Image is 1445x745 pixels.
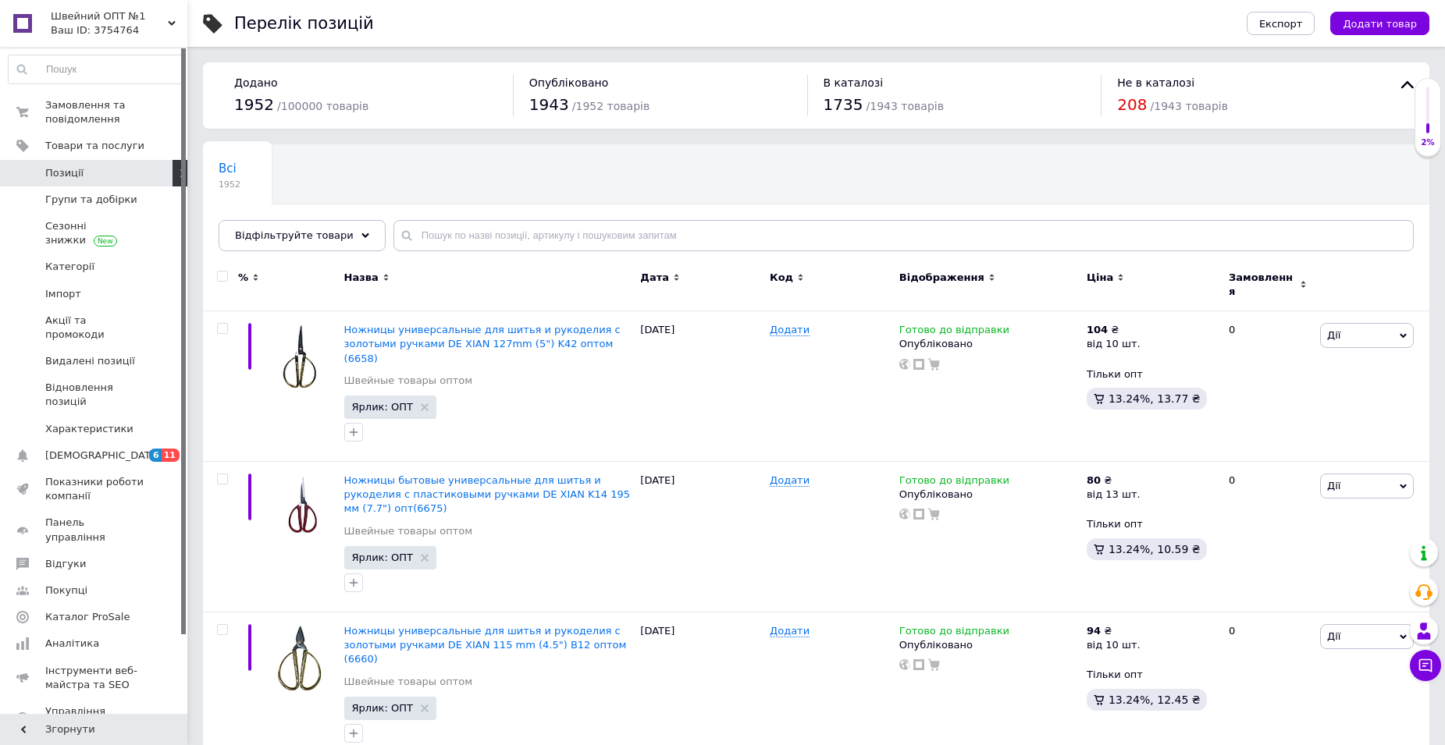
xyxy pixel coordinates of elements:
[1327,480,1340,491] span: Дії
[1109,543,1201,555] span: 13.24%, 10.59 ₴
[234,76,277,89] span: Додано
[9,55,183,83] input: Пошук
[234,16,374,32] div: Перелік позицій
[45,314,144,342] span: Акції та промокоди
[45,664,144,692] span: Інструменти веб-майстра та SEO
[1087,668,1215,682] div: Тільки опт
[1087,271,1113,285] span: Ціна
[1087,625,1101,637] b: 94
[45,98,144,126] span: Замовлення та повідомлення
[344,324,621,364] a: Ножницы универсальные для шитья и рукоделия с золотыми ручками DE XIAN 127mm (5") K42 оптом (6658)
[45,166,84,180] span: Позиції
[234,95,274,114] span: 1952
[352,703,413,713] span: Ярлик: ОПТ
[344,271,379,285] span: Назва
[1087,638,1141,652] div: від 10 шт.
[265,624,336,695] img: Ножницы универсальные для шитья и рукоделия с золотыми ручками DE XIAN 115 mm (4.5") B12 оптом (6...
[1410,650,1441,681] button: Чат з покупцем
[352,552,413,562] span: Ярлик: ОПТ
[899,271,984,285] span: Відображення
[899,488,1079,502] div: Опубліковано
[867,100,944,112] span: / 1943 товарів
[640,271,669,285] span: Дата
[529,95,569,114] span: 1943
[265,474,336,545] img: Ножницы бытовые универсальные для шитья и рукоделия с пластиковыми ручками DE XIAN K14 195 мм (7....
[899,337,1079,351] div: Опубліковано
[1109,694,1201,706] span: 13.24%, 12.45 ₴
[344,675,473,689] a: Швейные товары оптом
[219,179,240,190] span: 1952
[572,100,650,112] span: / 1952 товарів
[277,100,368,112] span: / 100000 товарів
[45,193,137,207] span: Групи та добірки
[352,402,413,412] span: Ярлик: ОПТ
[45,260,94,274] span: Категорії
[45,516,144,544] span: Панель управління
[1087,474,1101,486] b: 80
[393,220,1414,251] input: Пошук по назві позиції, артикулу і пошуковим запитам
[45,219,144,247] span: Сезонні знижки
[899,324,1009,340] span: Готово до відправки
[1087,324,1108,335] b: 104
[1087,474,1141,488] div: ₴
[344,474,630,514] a: Ножницы бытовые универсальные для шитья и рукоделия с пластиковыми ручками DE XIAN K14 195 мм (7....
[1087,337,1141,351] div: від 10 шт.
[344,374,473,388] a: Швейные товары оптом
[45,475,144,503] span: Показники роботи компанії
[1117,95,1147,114] span: 208
[824,95,863,114] span: 1735
[1415,137,1440,148] div: 2%
[1229,271,1296,299] span: Замовлення
[770,271,793,285] span: Код
[45,381,144,409] span: Відновлення позицій
[45,704,144,733] span: Управління сайтом
[45,584,87,598] span: Покупці
[1087,517,1215,531] div: Тільки опт
[45,354,135,368] span: Видалені позиції
[235,229,354,241] span: Відфільтруйте товари
[45,449,161,463] span: [DEMOGRAPHIC_DATA]
[1327,329,1340,341] span: Дії
[45,637,99,651] span: Аналітика
[45,422,133,436] span: Характеристики
[1219,462,1316,612] div: 0
[1343,18,1417,30] span: Додати товар
[1087,367,1215,381] div: Тільки опт
[51,9,168,23] span: Швейний ОПТ №1
[1330,12,1429,35] button: Додати товар
[1109,392,1201,405] span: 13.24%, 13.77 ₴
[1087,624,1141,638] div: ₴
[162,449,180,462] span: 11
[219,161,237,176] span: Всі
[51,23,187,37] div: Ваш ID: 3754764
[238,271,248,285] span: %
[1327,630,1340,642] span: Дії
[45,557,86,571] span: Відгуки
[149,449,162,462] span: 6
[770,324,810,336] span: Додати
[1247,12,1315,35] button: Експорт
[1219,311,1316,462] div: 0
[636,462,766,612] div: [DATE]
[899,638,1079,652] div: Опубліковано
[1087,323,1141,337] div: ₴
[770,625,810,637] span: Додати
[529,76,609,89] span: Опубліковано
[45,610,130,624] span: Каталог ProSale
[344,524,473,538] a: Швейные товары оптом
[1117,76,1194,89] span: Не в каталозі
[899,474,1009,491] span: Готово до відправки
[45,139,144,153] span: Товари та послуги
[1087,488,1141,502] div: від 13 шт.
[824,76,884,89] span: В каталозі
[265,323,336,394] img: Ножницы универсальные для шитья и рукоделия с золотыми ручками DE XIAN 127mm (5") K42 оптом (6658)
[1259,18,1303,30] span: Експорт
[899,625,1009,641] span: Готово до відправки
[1151,100,1228,112] span: / 1943 товарів
[636,311,766,462] div: [DATE]
[45,287,81,301] span: Імпорт
[344,625,627,665] a: Ножницы универсальные для шитья и рукоделия с золотыми ручками DE XIAN 115 mm (4.5") B12 оптом (6...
